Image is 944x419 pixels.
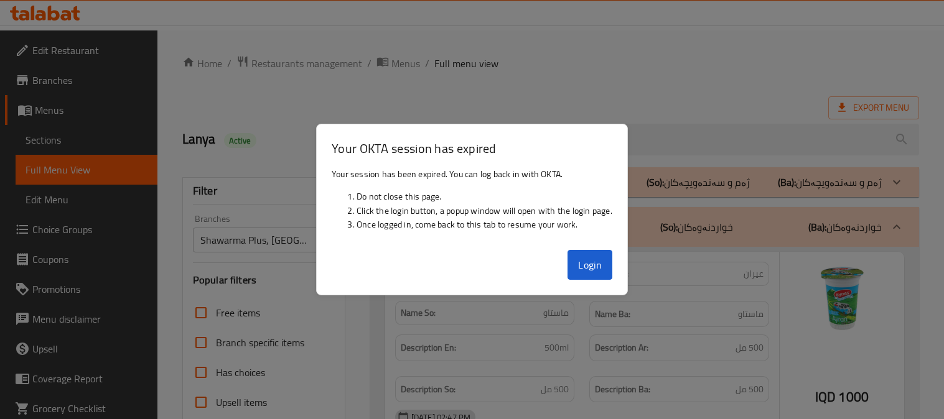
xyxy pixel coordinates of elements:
h3: Your OKTA session has expired [332,139,612,157]
li: Do not close this page. [357,190,612,203]
li: Once logged in, come back to this tab to resume your work. [357,218,612,231]
li: Click the login button, a popup window will open with the login page. [357,204,612,218]
button: Login [568,250,612,280]
div: Your session has been expired. You can log back in with OKTA. [317,162,627,246]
